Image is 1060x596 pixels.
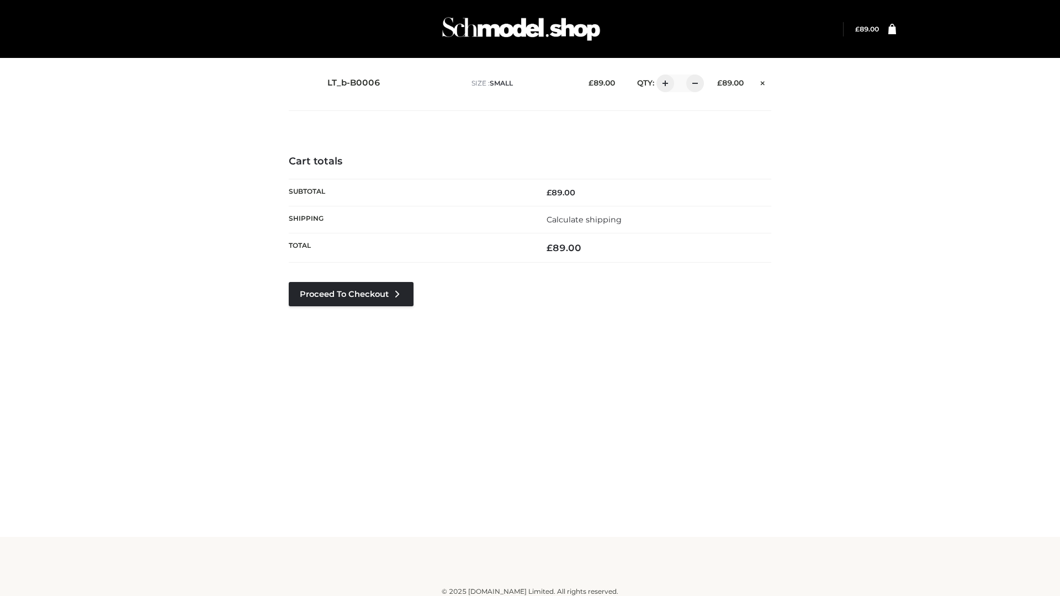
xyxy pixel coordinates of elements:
bdi: 89.00 [717,78,744,87]
a: Proceed to Checkout [289,282,414,306]
h4: Cart totals [289,156,771,168]
a: Calculate shipping [547,215,622,225]
a: Remove this item [755,74,771,89]
span: £ [717,78,722,87]
span: £ [855,25,860,33]
span: £ [547,242,553,253]
span: SMALL [490,79,513,87]
div: QTY: [626,74,700,92]
p: size : [471,78,571,88]
img: Schmodel Admin 964 [438,7,604,51]
th: Total [289,233,530,263]
bdi: 89.00 [855,25,879,33]
span: £ [589,78,593,87]
a: LT_b-B0006 [327,78,380,88]
span: £ [547,188,552,198]
bdi: 89.00 [547,188,575,198]
th: Shipping [289,206,530,233]
th: Subtotal [289,179,530,206]
bdi: 89.00 [547,242,581,253]
bdi: 89.00 [589,78,615,87]
a: £89.00 [855,25,879,33]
